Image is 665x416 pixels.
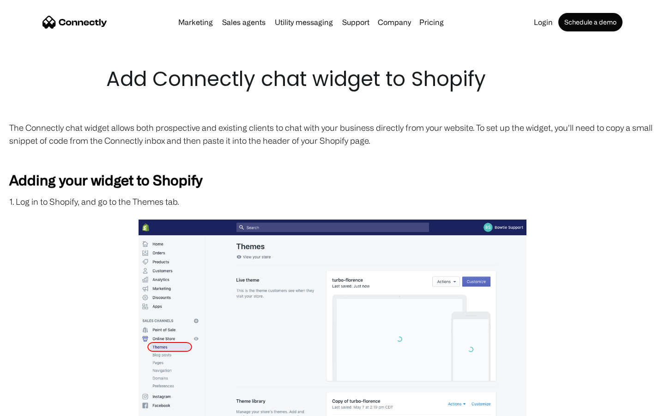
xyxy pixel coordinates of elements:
[9,121,656,147] p: The Connectly chat widget allows both prospective and existing clients to chat with your business...
[18,400,55,413] ul: Language list
[9,172,202,188] strong: Adding your widget to Shopify
[530,18,556,26] a: Login
[416,18,447,26] a: Pricing
[339,18,373,26] a: Support
[106,65,559,93] h1: Add Connectly chat widget to Shopify
[9,195,656,208] p: 1. Log in to Shopify, and go to the Themes tab.
[9,400,55,413] aside: Language selected: English
[378,16,411,29] div: Company
[558,13,623,31] a: Schedule a demo
[175,18,217,26] a: Marketing
[271,18,337,26] a: Utility messaging
[218,18,269,26] a: Sales agents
